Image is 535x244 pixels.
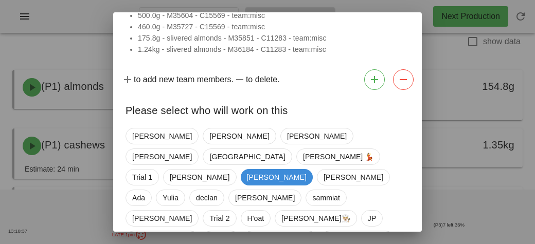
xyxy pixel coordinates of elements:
[113,94,422,124] div: Please select who will work on this
[368,211,377,226] span: JP
[303,149,374,164] span: [PERSON_NAME] 💃
[170,170,229,185] span: [PERSON_NAME]
[287,128,347,144] span: [PERSON_NAME]
[163,190,179,205] span: Yulia
[324,170,383,185] span: [PERSON_NAME]
[247,211,264,226] span: H'oat
[138,21,409,32] li: 460.0g - M35727 - C15569 - team:misc
[132,170,152,185] span: Trial 1
[209,149,285,164] span: [GEOGRAPHIC_DATA]
[138,32,409,44] li: 175.8g - slivered almonds - M35851 - C11283 - team:misc
[113,65,422,94] div: to add new team members. to delete.
[132,190,145,205] span: Ada
[235,190,295,205] span: [PERSON_NAME]
[196,190,218,205] span: declan
[247,169,307,185] span: [PERSON_NAME]
[209,211,229,226] span: Trial 2
[132,211,192,226] span: [PERSON_NAME]
[138,10,409,21] li: 500.0g - M35604 - C15569 - team:misc
[138,44,409,55] li: 1.24kg - slivered almonds - M36184 - C11283 - team:misc
[209,128,269,144] span: [PERSON_NAME]
[132,149,192,164] span: [PERSON_NAME]
[281,211,350,226] span: [PERSON_NAME]👨🏼‍🍳
[312,190,340,205] span: sammiat
[132,128,192,144] span: [PERSON_NAME]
